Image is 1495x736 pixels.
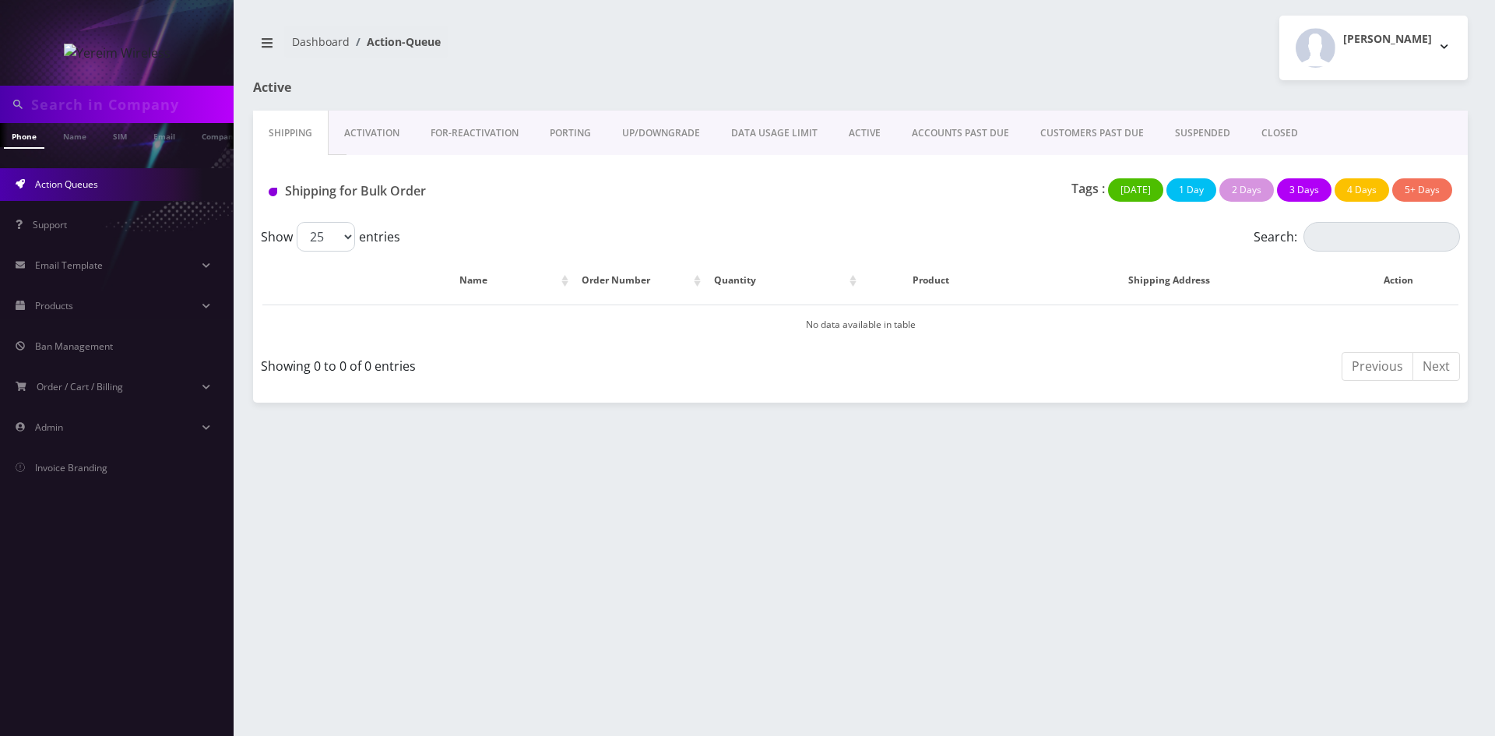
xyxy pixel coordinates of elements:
a: Shipping [253,111,329,156]
div: Showing 0 to 0 of 0 entries [261,350,849,375]
button: [DATE] [1108,178,1163,202]
span: Support [33,218,67,231]
button: 1 Day [1166,178,1216,202]
img: Shipping for Bulk Order [269,188,277,196]
th: : activate to sort column ascending [262,258,381,303]
a: CUSTOMERS PAST DUE [1025,111,1159,156]
a: DATA USAGE LIMIT [716,111,833,156]
a: Next [1412,352,1460,381]
img: Yereim Wireless [64,44,171,62]
a: FOR-REActivation [415,111,534,156]
td: No data available in table [262,305,1458,344]
th: Quantity: activate to sort column ascending [706,258,860,303]
h1: Shipping for Bulk Order [269,184,648,199]
a: Activation [329,111,415,156]
th: Action [1338,258,1458,303]
span: Action Queues [35,178,98,191]
span: Products [35,299,73,312]
p: Tags : [1071,179,1105,198]
nav: breadcrumb [253,26,849,70]
th: Name: activate to sort column ascending [382,258,572,303]
a: Email [146,123,183,147]
a: Company [194,123,246,147]
label: Show entries [261,222,400,252]
span: Admin [35,421,63,434]
a: SUSPENDED [1159,111,1246,156]
a: SIM [105,123,135,147]
button: 5+ Days [1392,178,1452,202]
h1: Active [253,80,642,95]
button: [PERSON_NAME] [1279,16,1468,80]
input: Search: [1303,222,1460,252]
select: Showentries [297,222,355,252]
th: Product [862,258,1001,303]
a: ACCOUNTS PAST DUE [896,111,1025,156]
span: Email Template [35,259,103,272]
button: 4 Days [1335,178,1389,202]
input: Search in Company [31,90,230,119]
th: Shipping Address [1002,258,1336,303]
a: UP/DOWNGRADE [607,111,716,156]
a: CLOSED [1246,111,1314,156]
li: Action-Queue [350,33,441,50]
a: Phone [4,123,44,149]
a: ACTIVE [833,111,896,156]
a: Previous [1342,352,1413,381]
a: PORTING [534,111,607,156]
label: Search: [1254,222,1460,252]
a: Dashboard [292,34,350,49]
span: Ban Management [35,340,113,353]
span: Order / Cart / Billing [37,380,123,393]
a: Name [55,123,94,147]
th: Order Number: activate to sort column ascending [574,258,705,303]
h2: [PERSON_NAME] [1343,33,1432,46]
span: Invoice Branding [35,461,107,474]
button: 2 Days [1219,178,1274,202]
button: 3 Days [1277,178,1331,202]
